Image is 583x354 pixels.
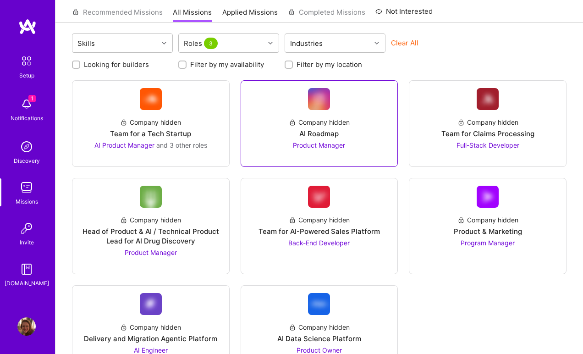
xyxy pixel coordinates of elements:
span: Product Manager [125,249,177,256]
img: Company Logo [308,293,330,315]
div: Head of Product & AI / Technical Product Lead for AI Drug Discovery [80,227,222,246]
span: AI Product Manager [94,141,154,149]
a: Company LogoCompany hiddenHead of Product & AI / Technical Product Lead for AI Drug DiscoveryProd... [80,186,222,266]
div: Skills [75,37,97,50]
div: Missions [16,197,38,206]
img: Company Logo [477,88,499,110]
span: 3 [204,38,218,49]
img: Company Logo [308,88,330,110]
button: Clear All [391,38,418,48]
div: Company hidden [120,117,181,127]
a: All Missions [173,7,212,22]
label: Filter by my location [297,60,362,69]
div: Product & Marketing [454,227,522,236]
img: bell [17,95,36,113]
a: User Avatar [15,317,38,336]
img: Company Logo [140,88,162,110]
span: Program Manager [461,239,515,247]
div: Invite [20,238,34,247]
div: [DOMAIN_NAME] [5,278,49,288]
i: icon Chevron [374,41,379,45]
div: Team for Claims Processing [441,129,534,138]
span: Product Manager [293,141,345,149]
span: Back-End Developer [288,239,350,247]
img: setup [17,51,36,71]
div: Roles [181,37,222,50]
div: Delivery and Migration Agentic Platform [84,334,217,343]
label: Filter by my availability [190,60,264,69]
a: Company LogoCompany hiddenTeam for AI-Powered Sales PlatformBack-End Developer [248,186,390,266]
a: Company LogoCompany hiddenProduct & MarketingProgram Manager [417,186,559,266]
span: and 3 other roles [156,141,207,149]
div: Company hidden [457,117,518,127]
img: guide book [17,260,36,278]
div: Company hidden [289,117,350,127]
div: Team for a Tech Startup [110,129,191,138]
div: Company hidden [289,215,350,225]
span: 1 [28,95,36,102]
img: Company Logo [308,186,330,208]
span: Full-Stack Developer [456,141,519,149]
img: Invite [17,219,36,238]
a: Applied Missions [222,7,278,22]
i: icon Chevron [268,41,273,45]
img: Company Logo [140,293,162,315]
div: Company hidden [289,322,350,332]
div: Discovery [14,156,40,166]
a: Company LogoCompany hiddenTeam for Claims ProcessingFull-Stack Developer [417,88,559,159]
img: teamwork [17,178,36,197]
a: Company LogoCompany hiddenTeam for a Tech StartupAI Product Manager and 3 other roles [80,88,222,159]
div: Team for AI-Powered Sales Platform [258,227,380,236]
img: Company Logo [477,186,499,208]
a: Not Interested [375,6,433,22]
img: Company Logo [140,186,162,208]
img: discovery [17,138,36,156]
div: Company hidden [457,215,518,225]
div: Notifications [11,113,43,123]
a: Company LogoCompany hiddenAI RoadmapProduct Manager [248,88,390,159]
img: User Avatar [17,317,36,336]
div: Setup [19,71,34,80]
div: Industries [288,37,325,50]
div: Company hidden [120,215,181,225]
span: AI Engineer [134,346,168,354]
div: Company hidden [120,322,181,332]
div: AI Roadmap [299,129,339,138]
i: icon Chevron [162,41,166,45]
span: Product Owner [297,346,342,354]
div: AI Data Science Platform [277,334,361,343]
img: logo [18,18,37,35]
label: Looking for builders [84,60,149,69]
